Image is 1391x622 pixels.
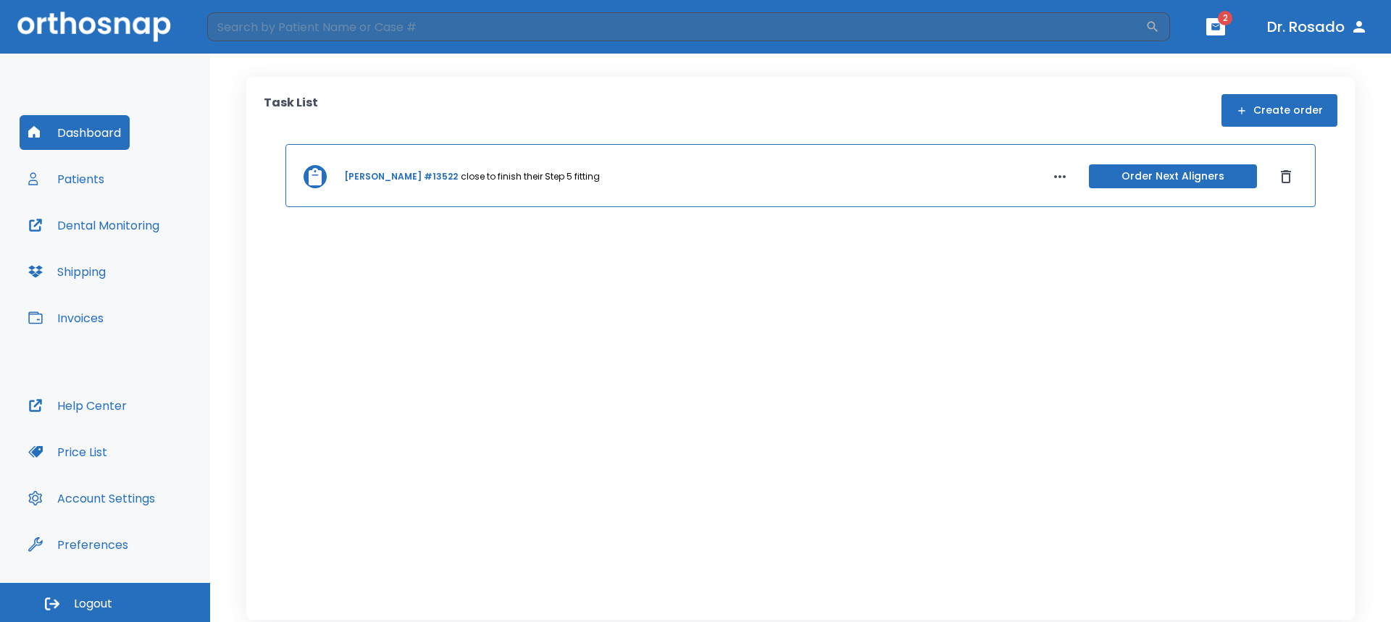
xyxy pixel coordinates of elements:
[20,388,135,423] button: Help Center
[264,94,318,127] p: Task List
[1261,14,1374,40] button: Dr. Rosado
[20,254,114,289] button: Shipping
[17,12,171,41] img: Orthosnap
[1221,94,1337,127] button: Create order
[207,12,1145,41] input: Search by Patient Name or Case #
[461,170,600,183] p: close to finish their Step 5 fitting
[1089,164,1257,188] button: Order Next Aligners
[20,434,116,469] button: Price List
[20,115,130,150] button: Dashboard
[1274,165,1298,188] button: Dismiss
[74,596,112,612] span: Logout
[20,481,164,516] button: Account Settings
[20,301,112,335] button: Invoices
[20,161,113,196] button: Patients
[20,527,137,562] button: Preferences
[344,170,458,183] a: [PERSON_NAME] #13522
[1218,11,1232,25] span: 2
[20,208,168,243] button: Dental Monitoring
